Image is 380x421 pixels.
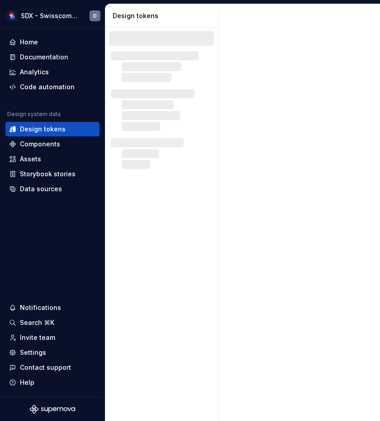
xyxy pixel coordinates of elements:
[5,152,100,166] a: Assets
[20,155,41,164] div: Assets
[20,303,61,312] div: Notifications
[20,125,66,134] div: Design tokens
[5,35,100,49] a: Home
[5,122,100,136] a: Design tokens
[5,167,100,181] a: Storybook stories
[7,111,61,118] div: Design system data
[6,10,17,21] img: fc0ed557-73b3-4f8f-bd58-0c7fdd7a87c5.png
[5,65,100,79] a: Analytics
[5,330,100,345] a: Invite team
[5,80,100,94] a: Code automation
[20,184,62,194] div: Data sources
[5,375,100,390] button: Help
[5,300,100,315] button: Notifications
[21,11,79,20] div: SDX - Swisscom Digital Experience
[20,318,54,327] div: Search ⌘K
[20,363,71,372] div: Contact support
[20,348,46,357] div: Settings
[20,333,55,342] div: Invite team
[20,68,49,77] div: Analytics
[93,12,97,19] div: D
[5,50,100,64] a: Documentation
[5,137,100,151] a: Components
[5,182,100,196] a: Data sources
[20,82,75,92] div: Code automation
[20,53,68,62] div: Documentation
[5,345,100,360] a: Settings
[113,11,214,20] div: Design tokens
[20,378,34,387] div: Help
[5,360,100,375] button: Contact support
[5,315,100,330] button: Search ⌘K
[20,38,38,47] div: Home
[20,140,60,149] div: Components
[30,405,75,414] svg: Supernova Logo
[20,169,76,179] div: Storybook stories
[2,6,103,25] button: SDX - Swisscom Digital ExperienceD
